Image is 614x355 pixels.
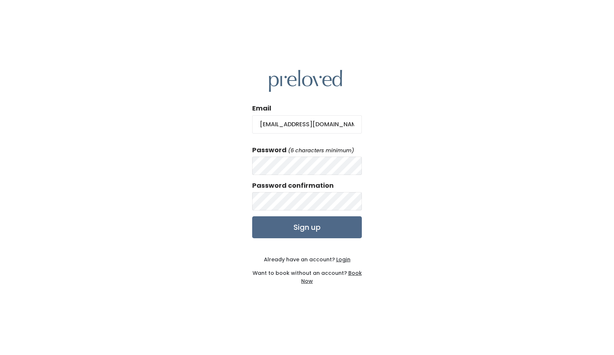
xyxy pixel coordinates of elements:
[252,256,362,264] div: Already have an account?
[336,256,350,263] u: Login
[252,216,362,238] input: Sign up
[252,181,334,190] label: Password confirmation
[252,104,271,113] label: Email
[288,147,354,154] em: (6 characters minimum)
[335,256,350,263] a: Login
[252,145,287,155] label: Password
[269,70,342,91] img: preloved logo
[301,269,362,284] a: Book Now
[252,264,362,285] div: Want to book without an account?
